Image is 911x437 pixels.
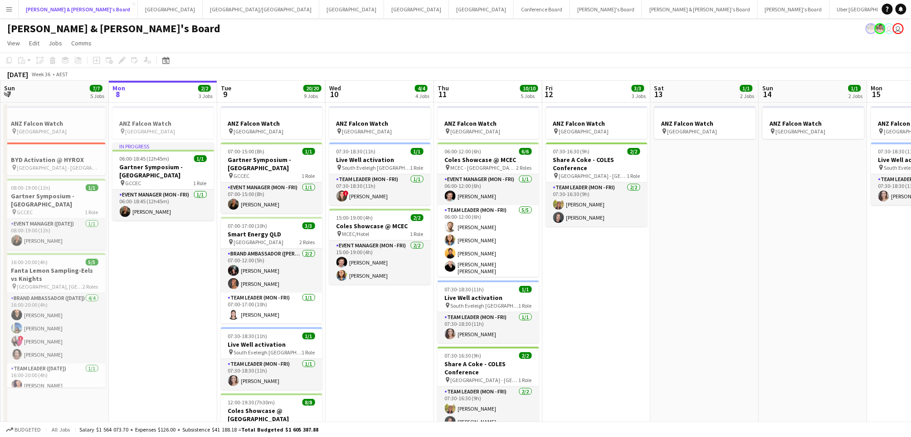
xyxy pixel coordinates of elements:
[7,22,220,35] h1: [PERSON_NAME] & [PERSON_NAME]'s Board
[763,106,864,139] app-job-card: ANZ Falcon Watch [GEOGRAPHIC_DATA]
[438,360,539,376] h3: Share A Coke - COLES Conference
[71,39,92,47] span: Comms
[521,93,538,99] div: 5 Jobs
[438,387,539,431] app-card-role: Team Leader (Mon - Fri)2/207:30-16:30 (9h)[PERSON_NAME][PERSON_NAME]
[654,119,756,128] h3: ANZ Falcon Watch
[221,156,322,172] h3: Gartner Symposium - [GEOGRAPHIC_DATA]
[4,84,15,92] span: Sun
[4,119,106,128] h3: ANZ Falcon Watch
[221,249,322,293] app-card-role: Brand Ambassador ([PERSON_NAME])2/207:00-12:00 (5h)[PERSON_NAME][PERSON_NAME]
[11,184,51,191] span: 08:00-19:00 (11h)
[329,142,431,205] app-job-card: 07:30-18:30 (11h)1/1Live Well activation South Eveleigh [GEOGRAPHIC_DATA]1 RoleTeam Leader (Mon -...
[336,148,376,155] span: 07:30-18:30 (11h)
[56,71,68,78] div: AEST
[627,172,640,179] span: 1 Role
[438,312,539,343] app-card-role: Team Leader (Mon - Fri)1/107:30-18:30 (11h)[PERSON_NAME]
[553,148,590,155] span: 07:30-16:30 (9h)
[112,163,214,179] h3: Gartner Symposium - [GEOGRAPHIC_DATA]
[570,0,642,18] button: [PERSON_NAME]'s Board
[329,106,431,139] app-job-card: ANZ Falcon Watch [GEOGRAPHIC_DATA]
[302,333,315,339] span: 1/1
[546,84,553,92] span: Fri
[302,222,315,229] span: 3/3
[221,217,322,324] app-job-card: 07:00-17:00 (10h)3/3Smart Energy QLD [GEOGRAPHIC_DATA]2 RolesBrand Ambassador ([PERSON_NAME])2/20...
[642,0,758,18] button: [PERSON_NAME] & [PERSON_NAME]'s Board
[438,84,449,92] span: Thu
[90,85,102,92] span: 7/7
[3,89,15,99] span: 7
[112,119,214,128] h3: ANZ Falcon Watch
[112,142,214,221] app-job-card: In progress06:00-18:45 (12h45m)1/1Gartner Symposium - [GEOGRAPHIC_DATA] GCCEC1 RoleEvent Manager ...
[111,89,125,99] span: 8
[410,231,424,237] span: 1 Role
[17,209,33,216] span: GCCEC
[4,179,106,250] div: 08:00-19:00 (11h)1/1Gartner Symposium - [GEOGRAPHIC_DATA] GCCEC1 RoleEvent Manager ([DATE])1/108:...
[234,128,284,135] span: [GEOGRAPHIC_DATA]
[112,84,125,92] span: Mon
[45,37,66,49] a: Jobs
[300,239,315,246] span: 2 Roles
[329,119,431,128] h3: ANZ Falcon Watch
[126,180,141,187] span: GCCEC
[342,164,410,171] span: South Eveleigh [GEOGRAPHIC_DATA]
[384,0,449,18] button: [GEOGRAPHIC_DATA]
[415,93,429,99] div: 4 Jobs
[4,142,106,175] div: BYD Activation @ HYROX [GEOGRAPHIC_DATA] - [GEOGRAPHIC_DATA]
[221,359,322,390] app-card-role: Team Leader (Mon - Fri)1/107:30-18:30 (11h)[PERSON_NAME]
[519,377,532,383] span: 1 Role
[654,106,756,139] app-job-card: ANZ Falcon Watch [GEOGRAPHIC_DATA]
[451,302,519,309] span: South Eveleigh [GEOGRAPHIC_DATA]
[438,205,539,294] app-card-role: Team Leader (Mon - Fri)5/506:00-12:00 (6h)[PERSON_NAME][PERSON_NAME][PERSON_NAME][PERSON_NAME] [P...
[17,283,83,290] span: [GEOGRAPHIC_DATA], [GEOGRAPHIC_DATA]
[234,172,250,179] span: GCCEC
[199,93,213,99] div: 3 Jobs
[667,128,717,135] span: [GEOGRAPHIC_DATA]
[763,119,864,128] h3: ANZ Falcon Watch
[438,156,539,164] h3: Coles Showcase @ MCEC
[438,119,539,128] h3: ANZ Falcon Watch
[221,106,322,139] div: ANZ Falcon Watch [GEOGRAPHIC_DATA]
[4,266,106,283] h3: Fanta Lemon Sampling-Eels vs Knights
[849,93,863,99] div: 2 Jobs
[328,89,341,99] span: 10
[776,128,826,135] span: [GEOGRAPHIC_DATA]
[112,106,214,139] app-job-card: ANZ Falcon Watch [GEOGRAPHIC_DATA]
[15,427,41,433] span: Budgeted
[304,93,321,99] div: 9 Jobs
[86,259,98,265] span: 5/5
[7,70,28,79] div: [DATE]
[234,349,302,356] span: South Eveleigh [GEOGRAPHIC_DATA]
[451,128,501,135] span: [GEOGRAPHIC_DATA]
[4,106,106,139] div: ANZ Falcon Watch [GEOGRAPHIC_DATA]
[303,85,322,92] span: 20/20
[221,327,322,390] div: 07:30-18:30 (11h)1/1Live Well activation South Eveleigh [GEOGRAPHIC_DATA]1 RoleTeam Leader (Mon -...
[342,128,392,135] span: [GEOGRAPHIC_DATA]
[18,336,24,341] span: !
[4,253,106,388] div: 16:00-20:00 (4h)5/5Fanta Lemon Sampling-Eels vs Knights [GEOGRAPHIC_DATA], [GEOGRAPHIC_DATA]2 Rol...
[11,259,48,265] span: 16:00-20:00 (4h)
[740,85,753,92] span: 1/1
[302,349,315,356] span: 1 Role
[514,0,570,18] button: Conference Board
[654,84,664,92] span: Sat
[29,39,39,47] span: Edit
[4,293,106,363] app-card-role: Brand Ambassador ([DATE])4/416:00-20:00 (4h)[PERSON_NAME][PERSON_NAME]![PERSON_NAME][PERSON_NAME]
[628,148,640,155] span: 2/2
[559,128,609,135] span: [GEOGRAPHIC_DATA]
[228,333,268,339] span: 07:30-18:30 (11h)
[4,363,106,394] app-card-role: Team Leader ([DATE])1/116:00-20:00 (4h)[PERSON_NAME]
[438,106,539,139] app-job-card: ANZ Falcon Watch [GEOGRAPHIC_DATA]
[126,128,175,135] span: [GEOGRAPHIC_DATA]
[198,85,211,92] span: 2/2
[49,39,62,47] span: Jobs
[451,377,519,383] span: [GEOGRAPHIC_DATA] - [GEOGRAPHIC_DATA]
[519,352,532,359] span: 2/2
[436,89,449,99] span: 11
[329,209,431,285] app-job-card: 15:00-19:00 (4h)2/2Coles Showcase @ MCEC MCEC/Hotel1 RoleEvent Manager (Mon - Fri)2/215:00-19:00 ...
[438,347,539,431] app-job-card: 07:30-16:30 (9h)2/2Share A Coke - COLES Conference [GEOGRAPHIC_DATA] - [GEOGRAPHIC_DATA]1 RoleTea...
[221,230,322,238] h3: Smart Energy QLD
